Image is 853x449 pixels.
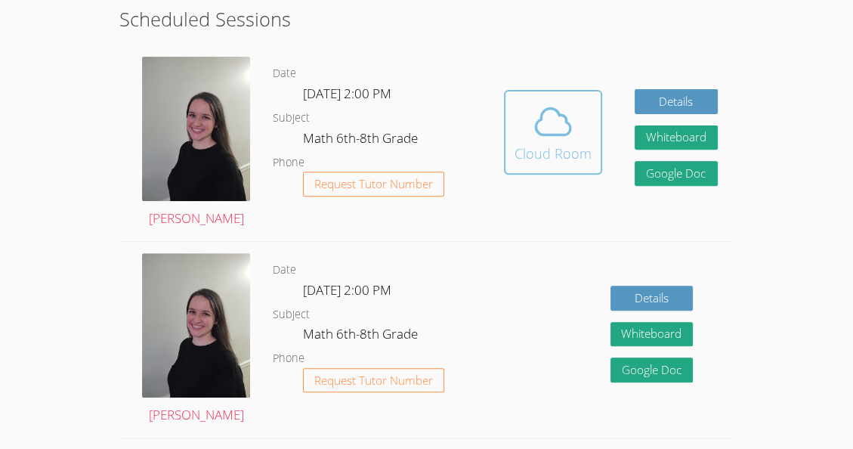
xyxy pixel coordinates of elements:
dd: Math 6th-8th Grade [303,324,421,349]
dt: Subject [273,305,310,324]
div: Cloud Room [515,143,592,164]
span: Request Tutor Number [314,375,433,386]
button: Request Tutor Number [303,368,444,393]
dt: Date [273,64,296,83]
dt: Date [273,261,296,280]
h2: Scheduled Sessions [119,5,734,33]
span: Request Tutor Number [314,178,433,190]
a: [PERSON_NAME] [142,57,250,230]
span: [DATE] 2:00 PM [303,85,391,102]
a: Google Doc [610,358,694,382]
a: Google Doc [635,161,718,186]
a: Details [635,89,718,114]
dd: Math 6th-8th Grade [303,128,421,153]
dt: Phone [273,153,304,172]
a: [PERSON_NAME] [142,253,250,426]
img: avatar.png [142,253,250,398]
button: Whiteboard [610,322,694,347]
dt: Subject [273,109,310,128]
button: Request Tutor Number [303,172,444,197]
button: Cloud Room [504,90,602,175]
dt: Phone [273,349,304,368]
button: Whiteboard [635,125,718,150]
a: Details [610,286,694,311]
img: avatar.png [142,57,250,201]
span: [DATE] 2:00 PM [303,281,391,299]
